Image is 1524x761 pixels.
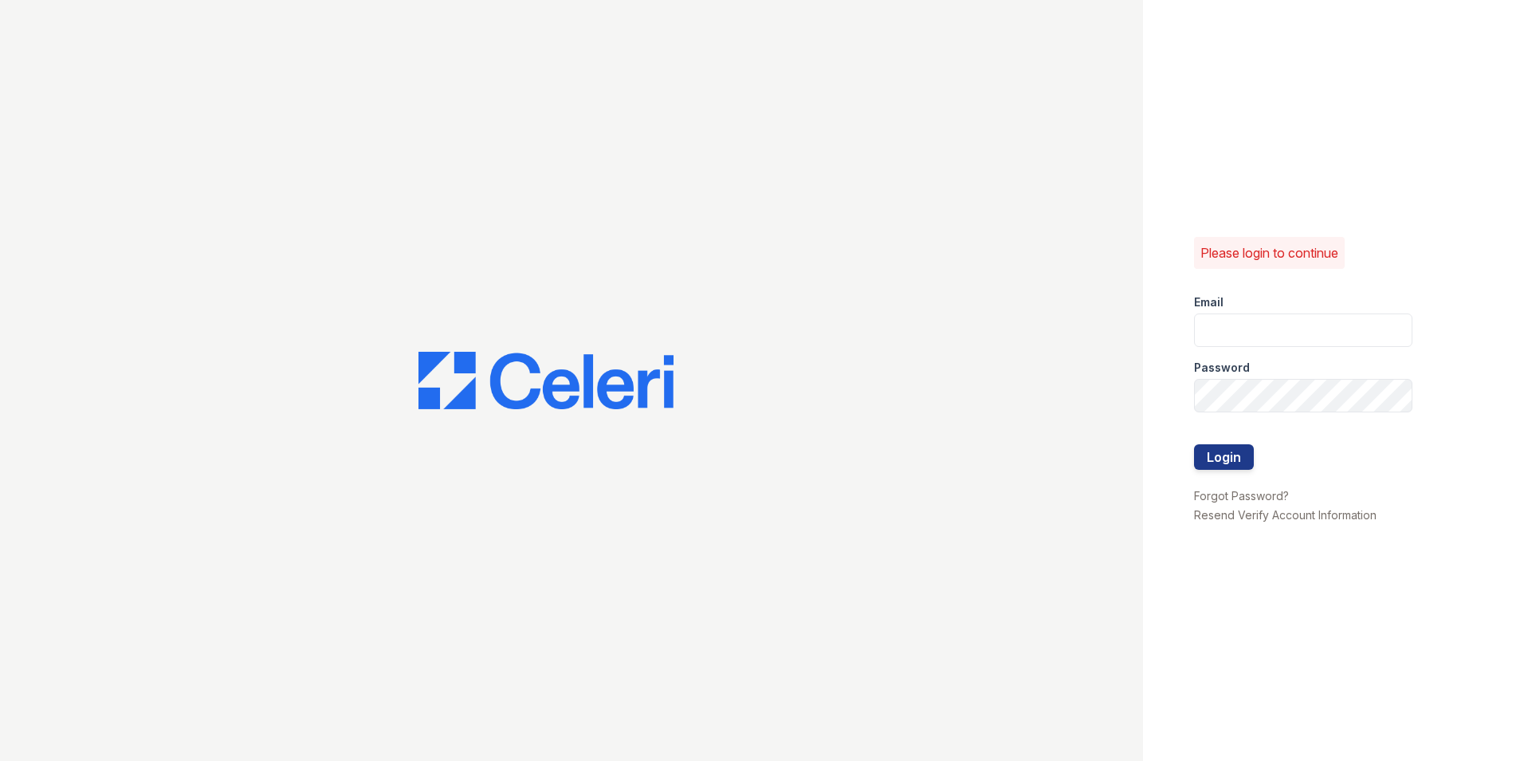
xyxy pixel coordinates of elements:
label: Password [1194,360,1250,376]
p: Please login to continue [1200,243,1338,262]
img: CE_Logo_Blue-a8612792a0a2168367f1c8372b55b34899dd931a85d93a1a3d3e32e68fde9ad4.png [418,352,674,409]
a: Resend Verify Account Information [1194,508,1377,522]
label: Email [1194,294,1224,310]
a: Forgot Password? [1194,489,1289,503]
button: Login [1194,444,1254,470]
